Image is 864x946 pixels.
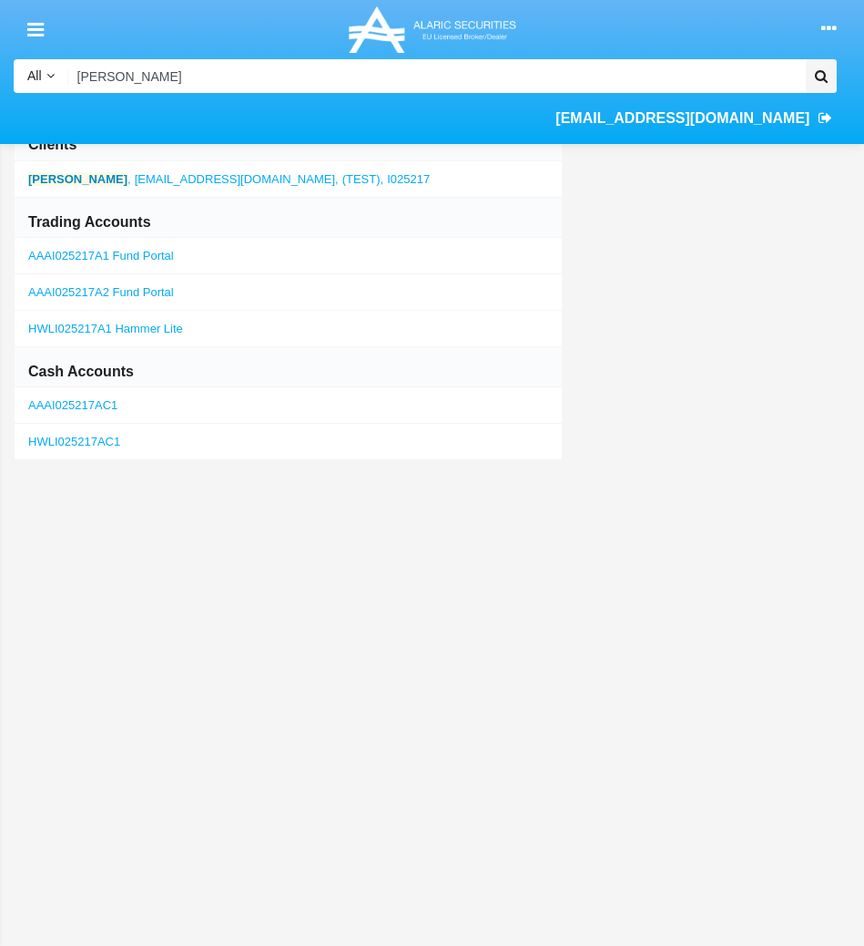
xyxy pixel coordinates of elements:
span: (TEST), [342,172,384,186]
a: All [14,67,68,86]
span: [EMAIL_ADDRESS][DOMAIN_NAME], [135,172,339,186]
a: HWLI025217AC1 [28,435,120,448]
h6: Trading Accounts [28,212,151,232]
input: Search [68,59,799,93]
a: HWLI025217A1 Hammer Lite [28,322,183,335]
img: Logo image [346,2,519,58]
a: AAAI025217AC1 [28,398,117,412]
h6: Cash Accounts [28,362,134,382]
h6: Clients [28,135,76,155]
a: AAAI025217A2 Fund Portal [28,285,174,299]
span: I025217 [387,172,430,186]
a: AAAI025217A1 Fund Portal [28,249,174,262]
a: , [28,172,430,186]
span: All [27,68,42,83]
a: [EMAIL_ADDRESS][DOMAIN_NAME] [547,93,841,144]
span: [EMAIL_ADDRESS][DOMAIN_NAME] [555,110,809,126]
b: [PERSON_NAME] [28,172,127,186]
